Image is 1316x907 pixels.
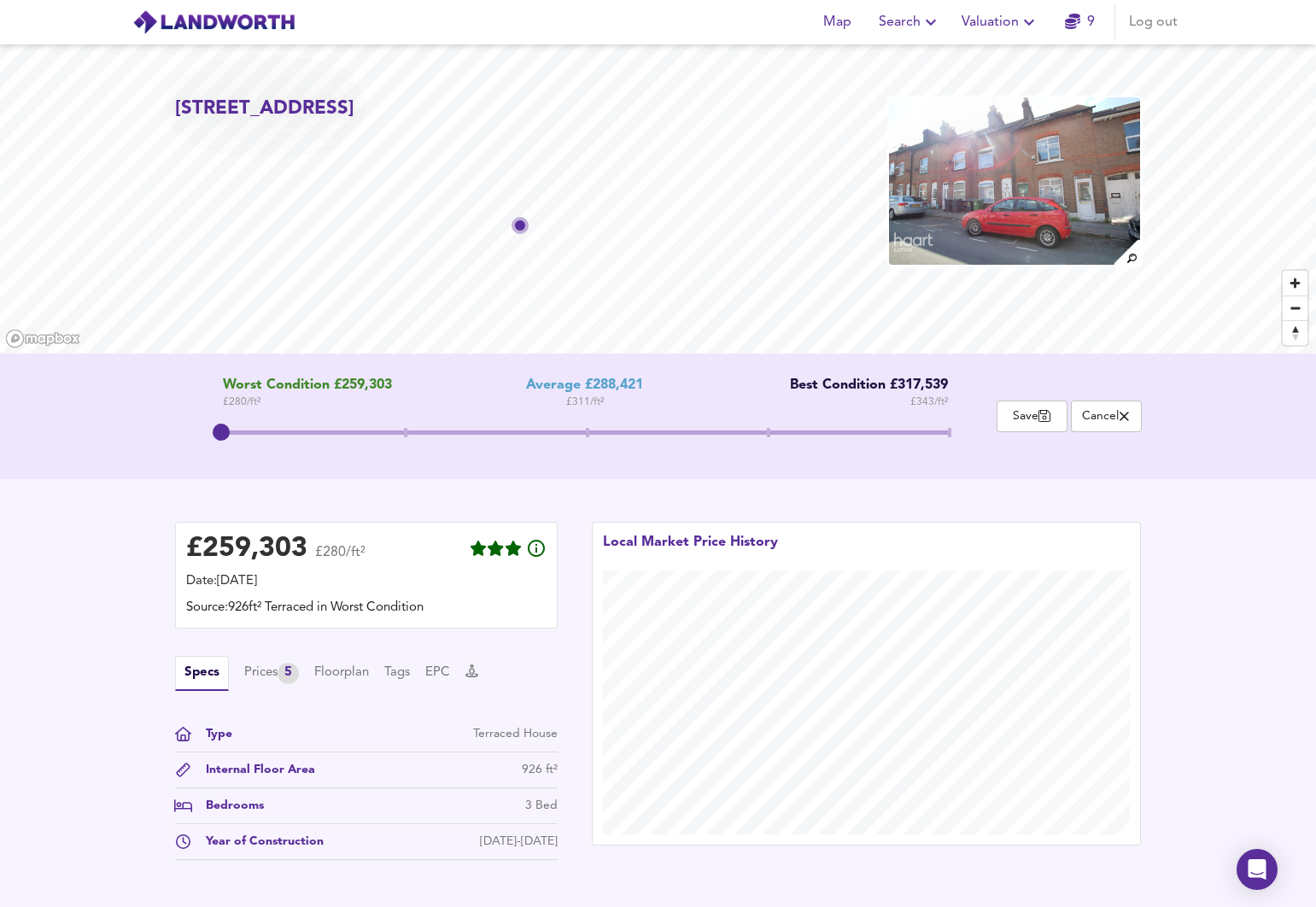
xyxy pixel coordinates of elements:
div: [DATE]-[DATE] [480,833,558,851]
span: Reset bearing to north [1283,321,1307,345]
div: Type [192,725,232,743]
button: Tags [384,664,410,682]
h2: [STREET_ADDRESS] [175,96,354,122]
button: Specs [175,656,229,691]
span: Cancel [1080,408,1132,424]
img: search [1112,237,1142,267]
button: Prices5 [244,663,299,684]
span: Log out [1129,10,1178,34]
img: property [887,96,1142,266]
div: Date: [DATE] [186,572,547,591]
div: 3 Bed [525,797,558,815]
a: 9 [1065,10,1095,34]
span: £ 280 / ft² [223,394,392,411]
div: Year of Construction [192,833,324,851]
div: £ 259,303 [186,536,307,562]
span: £280/ft² [315,546,366,571]
button: Zoom in [1283,271,1307,296]
button: Floorplan [314,664,369,682]
button: Log out [1122,5,1184,39]
div: Local Market Price History [603,533,778,571]
div: 5 [278,663,299,684]
span: Zoom out [1283,296,1307,320]
div: Average £288,421 [526,377,643,394]
button: EPC [425,664,450,682]
button: 9 [1053,5,1108,39]
img: logo [132,9,295,35]
div: 926 ft² [522,761,558,779]
div: Prices [244,663,299,684]
button: Save [997,401,1067,432]
div: Terraced House [473,725,558,743]
div: Open Intercom Messenger [1237,849,1278,890]
div: Best Condition £317,539 [777,377,948,394]
span: £ 343 / ft² [910,394,948,411]
button: Zoom out [1283,296,1307,320]
button: Cancel [1071,401,1142,432]
button: Reset bearing to north [1283,320,1307,345]
button: Valuation [955,5,1046,39]
span: Map [817,10,858,34]
span: Search [879,10,941,34]
button: Map [810,5,865,39]
span: Save [1006,408,1058,424]
div: Source: 926ft² Terraced in Worst Condition [186,599,547,617]
div: Internal Floor Area [192,761,315,779]
span: Worst Condition £259,303 [223,377,392,394]
div: Bedrooms [192,797,264,815]
span: Valuation [962,10,1039,34]
button: Search [872,5,948,39]
span: £ 311 / ft² [566,394,604,411]
a: Mapbox homepage [5,329,80,348]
